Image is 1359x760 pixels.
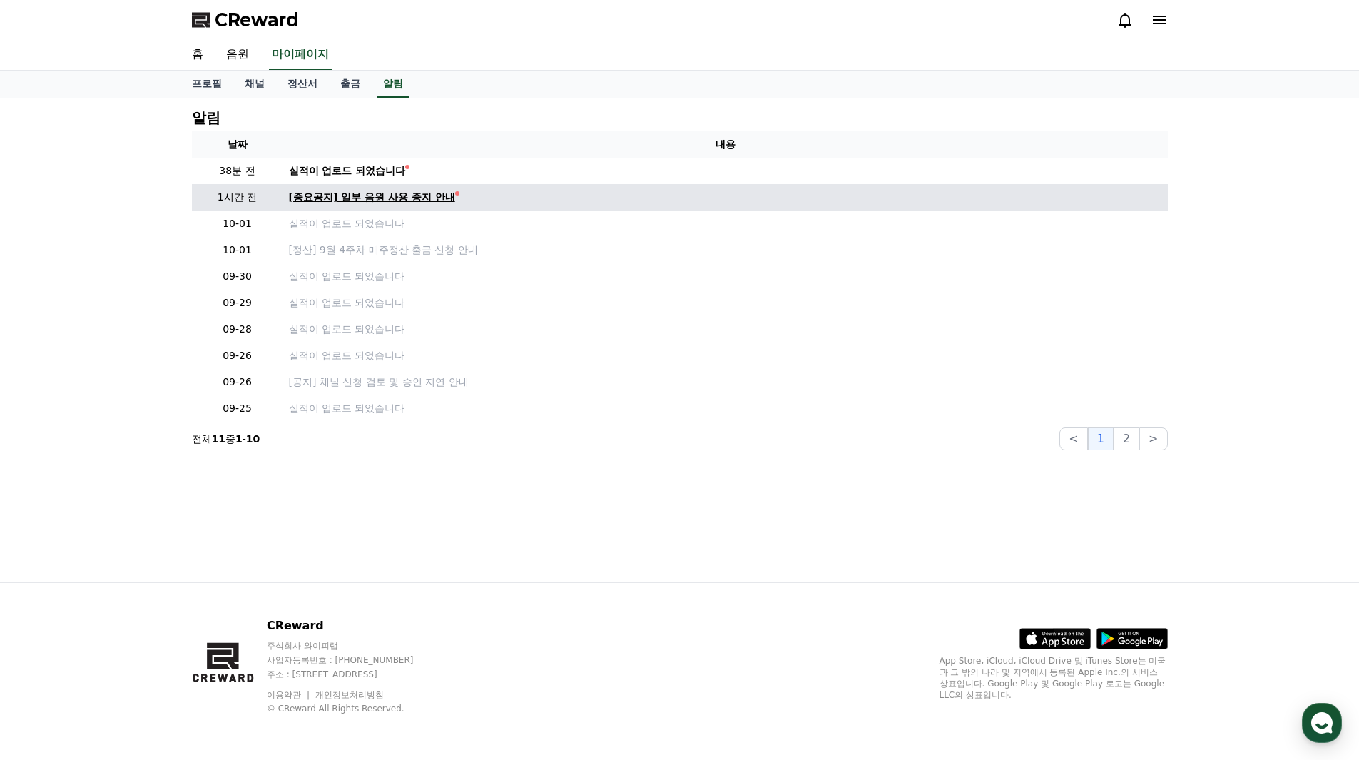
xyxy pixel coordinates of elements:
[289,190,1162,205] a: [중요공지] 일부 음원 사용 중지 안내
[1139,427,1167,450] button: >
[45,474,54,485] span: 홈
[267,617,441,634] p: CReward
[4,452,94,488] a: 홈
[289,375,1162,390] a: [공지] 채널 신청 검토 및 승인 지연 안내
[276,71,329,98] a: 정산서
[180,71,233,98] a: 프로필
[198,348,278,363] p: 09-26
[198,375,278,390] p: 09-26
[267,654,441,666] p: 사업자등록번호 : [PHONE_NUMBER]
[220,474,238,485] span: 설정
[198,190,278,205] p: 1시간 전
[192,131,283,158] th: 날짜
[198,295,278,310] p: 09-29
[198,163,278,178] p: 38분 전
[246,433,260,445] strong: 10
[269,40,332,70] a: 마이페이지
[192,9,299,31] a: CReward
[267,690,312,700] a: 이용약관
[184,452,274,488] a: 설정
[198,269,278,284] p: 09-30
[289,163,406,178] div: 실적이 업로드 되었습니다
[215,9,299,31] span: CReward
[267,703,441,714] p: © CReward All Rights Reserved.
[215,40,260,70] a: 음원
[289,163,1162,178] a: 실적이 업로드 되었습니다
[131,475,148,486] span: 대화
[192,110,220,126] h4: 알림
[289,269,1162,284] a: 실적이 업로드 되었습니다
[198,322,278,337] p: 09-28
[1088,427,1114,450] button: 1
[289,216,1162,231] a: 실적이 업로드 되었습니다
[329,71,372,98] a: 출금
[289,322,1162,337] a: 실적이 업로드 되었습니다
[267,640,441,652] p: 주식회사 와이피랩
[233,71,276,98] a: 채널
[315,690,384,700] a: 개인정보처리방침
[1059,427,1087,450] button: <
[235,433,243,445] strong: 1
[289,295,1162,310] a: 실적이 업로드 되었습니다
[192,432,260,446] p: 전체 중 -
[212,433,225,445] strong: 11
[289,243,1162,258] a: [정산] 9월 4주차 매주정산 출금 신청 안내
[940,655,1168,701] p: App Store, iCloud, iCloud Drive 및 iTunes Store는 미국과 그 밖의 나라 및 지역에서 등록된 Apple Inc.의 서비스 상표입니다. Goo...
[1114,427,1139,450] button: 2
[283,131,1168,158] th: 내용
[289,401,1162,416] a: 실적이 업로드 되었습니다
[180,40,215,70] a: 홈
[377,71,409,98] a: 알림
[289,190,455,205] div: [중요공지] 일부 음원 사용 중지 안내
[198,216,278,231] p: 10-01
[289,348,1162,363] a: 실적이 업로드 되었습니다
[94,452,184,488] a: 대화
[198,243,278,258] p: 10-01
[267,669,441,680] p: 주소 : [STREET_ADDRESS]
[198,401,278,416] p: 09-25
